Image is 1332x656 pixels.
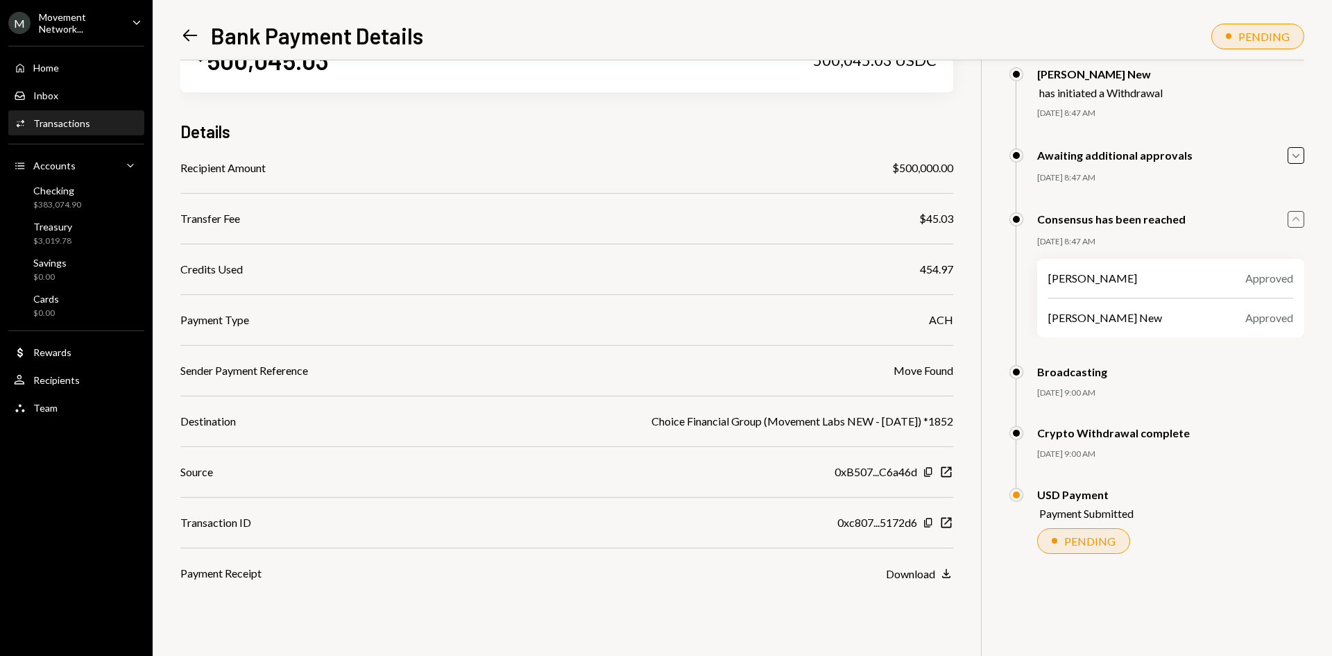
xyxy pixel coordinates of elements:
div: M [8,12,31,34]
div: [DATE] 8:47 AM [1037,108,1304,119]
div: [DATE] 9:00 AM [1037,448,1304,460]
div: Transfer Fee [180,210,240,227]
a: Recipients [8,367,144,392]
div: Consensus has been reached [1037,212,1186,226]
div: Home [33,62,59,74]
h1: Bank Payment Details [211,22,423,49]
div: $0.00 [33,308,59,319]
div: Sender Payment Reference [180,362,308,379]
div: 454.97 [920,261,953,278]
div: Team [33,402,58,414]
div: Transaction ID [180,514,251,531]
div: Approved [1245,310,1293,326]
div: Payment Type [180,312,249,328]
div: [PERSON_NAME] New [1048,310,1162,326]
a: Cards$0.00 [8,289,144,322]
div: Source [180,464,213,480]
div: ACH [929,312,953,328]
div: USD Payment [1037,488,1134,501]
a: Inbox [8,83,144,108]
div: Inbox [33,90,58,101]
div: Rewards [33,346,71,358]
div: Credits Used [180,261,243,278]
div: Transactions [33,117,90,129]
div: [PERSON_NAME] [1048,270,1137,287]
div: Payment Submitted [1039,507,1134,520]
a: Checking$383,074.90 [8,180,144,214]
div: Download [886,567,935,580]
div: Awaiting additional approvals [1037,149,1193,162]
div: $3,019.78 [33,235,72,247]
h3: Details [180,120,230,143]
div: Payment Receipt [180,565,262,582]
div: Savings [33,257,67,269]
div: Move Found [894,362,953,379]
div: [DATE] 8:47 AM [1037,172,1304,184]
div: PENDING [1064,535,1116,548]
div: Crypto Withdrawal complete [1037,426,1190,439]
a: Treasury$3,019.78 [8,217,144,250]
a: Accounts [8,153,144,178]
div: Accounts [33,160,76,171]
div: Checking [33,185,81,196]
div: Broadcasting [1037,365,1107,378]
div: [DATE] 8:47 AM [1037,236,1304,248]
button: Download [886,566,953,582]
div: 0xc807...5172d6 [837,514,917,531]
div: [DATE] 9:00 AM [1037,387,1304,399]
a: Transactions [8,110,144,135]
a: Team [8,395,144,420]
div: Cards [33,293,59,305]
div: Approved [1245,270,1293,287]
div: PENDING [1238,30,1290,43]
div: Recipients [33,374,80,386]
div: 0xB507...C6a46d [835,464,917,480]
div: Choice Financial Group (Movement Labs NEW - [DATE]) *1852 [651,413,953,430]
div: Movement Network... [39,11,121,35]
div: [PERSON_NAME] New [1037,67,1163,81]
a: Rewards [8,339,144,364]
div: Destination [180,413,236,430]
div: Treasury [33,221,72,233]
div: $45.03 [919,210,953,227]
a: Home [8,55,144,80]
div: $0.00 [33,271,67,283]
div: $500,000.00 [892,160,953,176]
div: Recipient Amount [180,160,266,176]
div: has initiated a Withdrawal [1039,86,1163,99]
div: $383,074.90 [33,199,81,211]
a: Savings$0.00 [8,253,144,286]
